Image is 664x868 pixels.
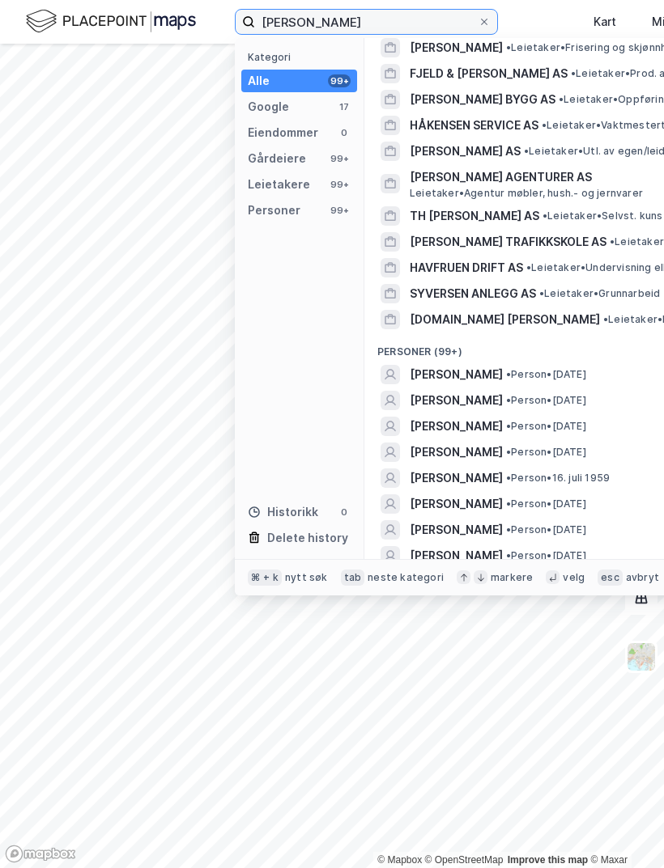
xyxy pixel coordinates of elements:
div: neste kategori [368,571,444,584]
div: Eiendommer [248,123,318,142]
span: HÅKENSEN SERVICE AS [410,116,538,135]
span: • [524,145,529,157]
span: Leietaker • Agentur møbler, hush.- og jernvarer [410,187,643,200]
div: Gårdeiere [248,149,306,168]
div: Kategori [248,51,357,63]
span: • [506,41,511,53]
div: esc [598,569,623,586]
span: [PERSON_NAME] [410,442,503,462]
span: Person • [DATE] [506,446,586,459]
span: • [571,67,576,79]
span: Person • 16. juli 1959 [506,472,610,485]
span: • [506,549,511,561]
span: [PERSON_NAME] TRAFIKKSKOLE AS [410,232,607,252]
span: • [539,287,544,299]
div: ⌘ + k [248,569,282,586]
div: 0 [338,126,351,139]
span: • [506,394,511,406]
span: • [526,261,531,273]
div: Delete history [267,528,348,548]
div: avbryt [626,571,659,584]
span: • [506,446,511,458]
span: • [610,235,615,248]
span: • [506,498,511,510]
span: [DOMAIN_NAME] [PERSON_NAME] [410,310,600,329]
div: Historikk [248,502,318,522]
span: • [506,523,511,536]
div: Personer [248,201,300,220]
span: FJELD & [PERSON_NAME] AS [410,64,568,83]
div: 99+ [328,74,351,87]
span: • [603,313,608,325]
a: OpenStreetMap [425,854,504,866]
span: • [506,472,511,484]
div: Leietakere [248,175,310,194]
span: Person • [DATE] [506,420,586,433]
span: [PERSON_NAME] AS [410,142,521,161]
div: Alle [248,71,270,91]
span: TH [PERSON_NAME] AS [410,206,539,226]
span: Person • [DATE] [506,549,586,562]
a: Improve this map [508,854,588,866]
input: Søk på adresse, matrikkel, gårdeiere, leietakere eller personer [255,10,478,34]
span: [PERSON_NAME] [410,38,503,57]
div: tab [341,569,365,586]
span: • [506,420,511,432]
div: Google [248,97,289,116]
span: Person • [DATE] [506,394,586,407]
span: [PERSON_NAME] BYGG AS [410,90,555,109]
div: 17 [338,100,351,113]
span: [PERSON_NAME] [410,365,503,384]
span: • [542,119,547,131]
div: velg [563,571,585,584]
div: nytt søk [285,571,328,584]
span: [PERSON_NAME] [410,520,503,540]
span: Person • [DATE] [506,523,586,536]
img: Z [626,641,657,672]
img: logo.f888ab2527a4732fd821a326f86c7f29.svg [26,7,196,36]
span: [PERSON_NAME] [410,468,503,488]
iframe: Chat Widget [583,790,664,868]
div: 99+ [328,152,351,165]
span: Person • [DATE] [506,368,586,381]
span: SYVERSEN ANLEGG AS [410,284,536,303]
div: 99+ [328,178,351,191]
div: 99+ [328,204,351,217]
span: Person • [DATE] [506,498,586,510]
div: Kontrollprogram for chat [583,790,664,868]
div: markere [491,571,533,584]
div: Kart [594,12,616,32]
span: [PERSON_NAME] [410,417,503,436]
span: HAVFRUEN DRIFT AS [410,258,523,277]
span: [PERSON_NAME] [410,391,503,410]
div: 0 [338,506,351,519]
a: Mapbox homepage [5,845,76,863]
span: [PERSON_NAME] [410,494,503,514]
span: Leietaker • Grunnarbeid [539,287,660,300]
span: • [543,210,547,222]
span: • [559,93,564,105]
span: • [506,368,511,380]
a: Mapbox [377,854,422,866]
span: [PERSON_NAME] [410,546,503,565]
